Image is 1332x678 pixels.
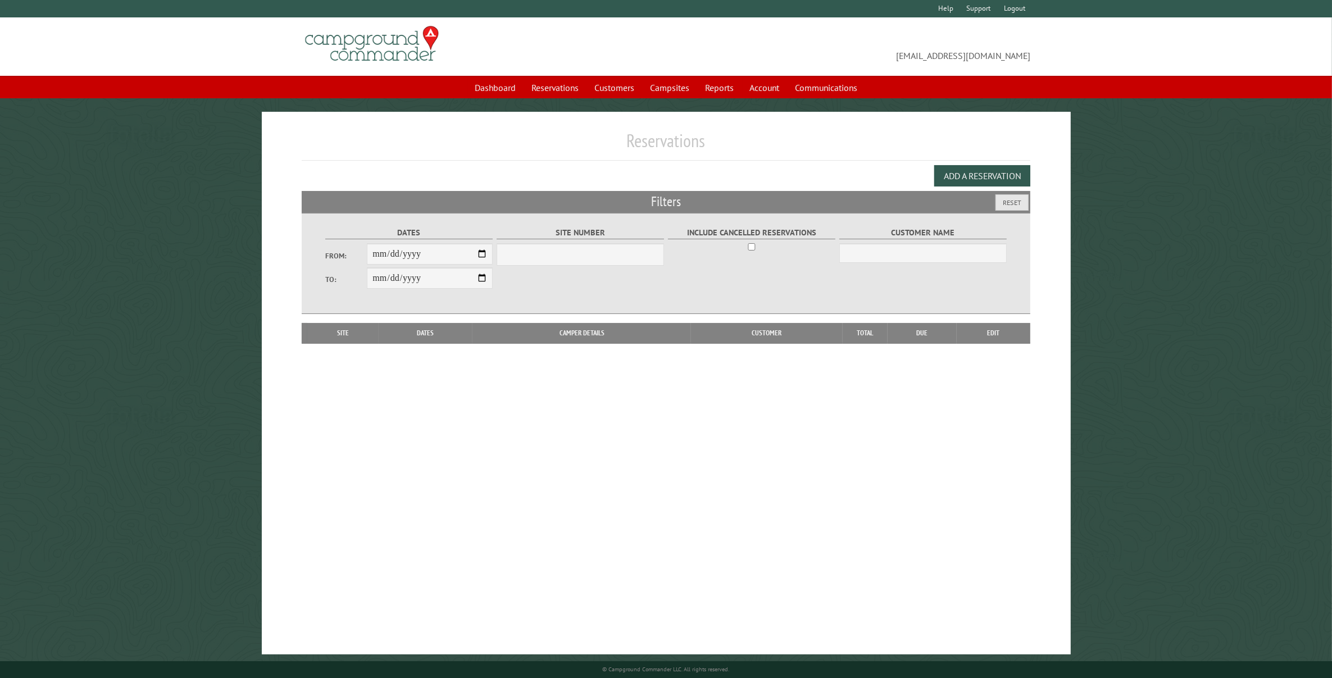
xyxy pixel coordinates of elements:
label: Customer Name [839,226,1007,239]
h2: Filters [302,191,1031,212]
label: To: [325,274,367,285]
th: Camper Details [472,323,691,343]
span: [EMAIL_ADDRESS][DOMAIN_NAME] [666,31,1031,62]
th: Due [888,323,957,343]
a: Account [743,77,786,98]
label: Dates [325,226,493,239]
h1: Reservations [302,130,1031,161]
th: Customer [691,323,842,343]
a: Communications [788,77,864,98]
a: Dashboard [468,77,522,98]
th: Total [843,323,888,343]
button: Reset [995,194,1029,211]
label: Site Number [497,226,665,239]
th: Edit [957,323,1031,343]
a: Reports [698,77,740,98]
th: Site [307,323,379,343]
button: Add a Reservation [934,165,1030,186]
small: © Campground Commander LLC. All rights reserved. [603,666,730,673]
a: Customers [588,77,641,98]
label: From: [325,251,367,261]
a: Campsites [643,77,696,98]
label: Include Cancelled Reservations [668,226,836,239]
th: Dates [379,323,472,343]
img: Campground Commander [302,22,442,66]
a: Reservations [525,77,585,98]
